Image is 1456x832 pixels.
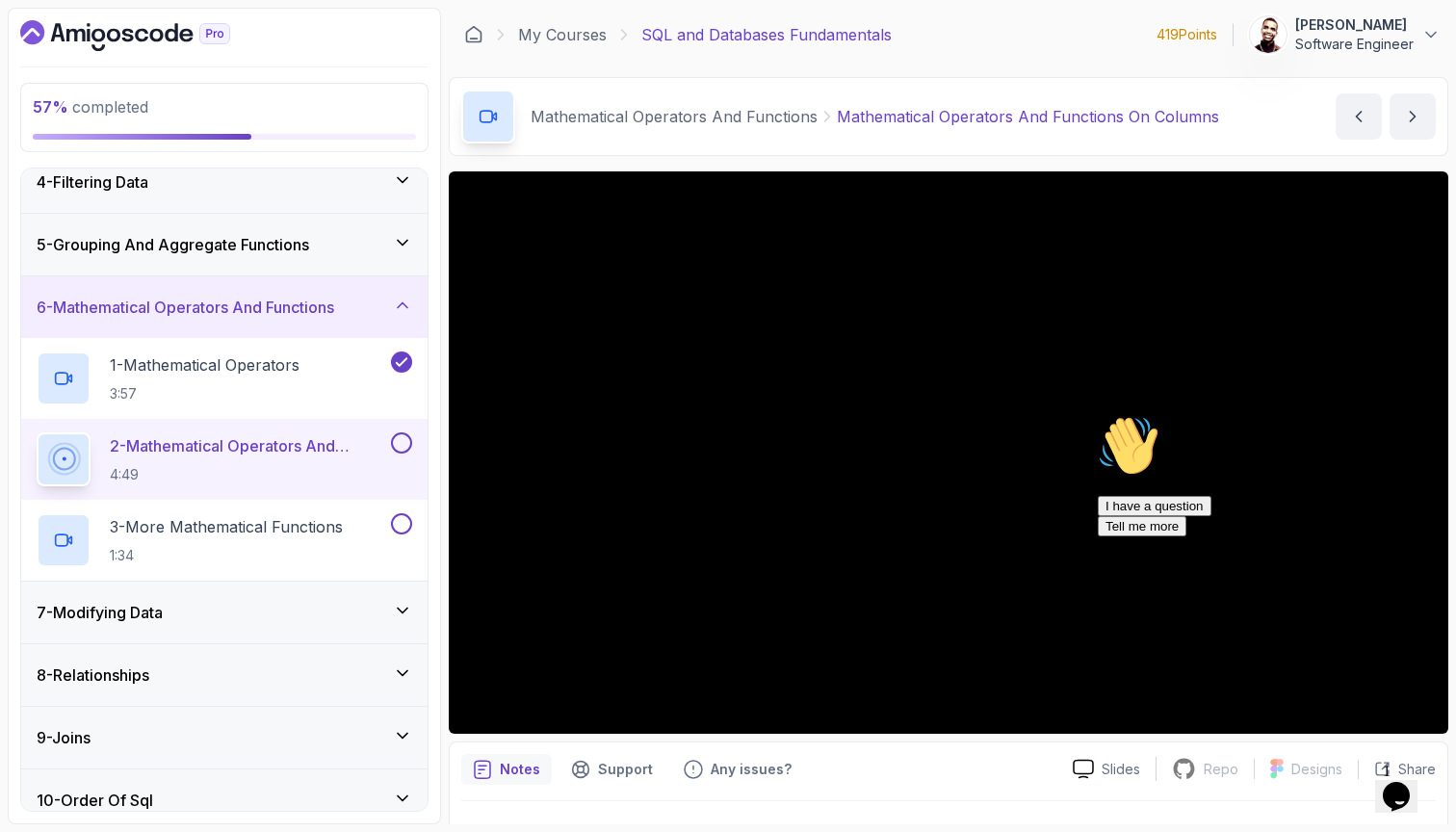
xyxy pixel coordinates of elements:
[1249,15,1441,54] button: user profile image[PERSON_NAME]Software Engineer
[1090,407,1437,745] iframe: chat widget
[8,58,191,72] span: Hi! How can we help?
[1204,760,1238,779] p: Repo
[33,97,68,117] span: 57 %
[1102,760,1140,779] p: Slides
[711,760,792,779] p: Any issues?
[1336,93,1382,140] button: previous content
[1295,35,1414,54] p: Software Engineer
[21,707,428,768] button: 9-Joins
[110,546,343,565] p: 1:34
[531,105,818,128] p: Mathematical Operators And Functions
[21,769,428,831] button: 10-Order Of Sql
[837,105,1219,128] p: Mathematical Operators And Functions On Columns
[20,20,274,51] a: Dashboard
[8,8,354,129] div: 👋Hi! How can we help?I have a questionTell me more
[672,754,803,785] button: Feedback button
[37,351,412,405] button: 1-Mathematical Operators3:57
[461,754,552,785] button: notes button
[37,601,163,624] h3: 7 - Modifying Data
[110,515,343,538] p: 3 - More Mathematical Functions
[464,25,483,44] a: Dashboard
[559,754,664,785] button: Support button
[598,760,653,779] p: Support
[37,726,91,749] h3: 9 - Joins
[1375,755,1437,813] iframe: chat widget
[37,170,148,194] h3: 4 - Filtering Data
[33,97,148,117] span: completed
[1295,15,1414,35] p: [PERSON_NAME]
[21,276,428,338] button: 6-Mathematical Operators And Functions
[641,23,892,46] p: SQL and Databases Fundamentals
[449,171,1448,734] iframe: 2 - Mathematical Operators and Functions On Columns
[1157,25,1217,44] p: 419 Points
[500,760,540,779] p: Notes
[1057,759,1156,779] a: Slides
[21,582,428,643] button: 7-Modifying Data
[518,23,607,46] a: My Courses
[8,89,121,109] button: I have a question
[37,432,412,486] button: 2-Mathematical Operators And Functions On Columns4:49
[37,513,412,567] button: 3-More Mathematical Functions1:34
[37,296,334,319] h3: 6 - Mathematical Operators And Functions
[8,8,69,69] img: :wave:
[21,214,428,275] button: 5-Grouping And Aggregate Functions
[110,434,387,457] p: 2 - Mathematical Operators And Functions On Columns
[21,151,428,213] button: 4-Filtering Data
[110,384,299,403] p: 3:57
[1390,93,1436,140] button: next content
[8,109,96,129] button: Tell me more
[21,644,428,706] button: 8-Relationships
[1358,760,1436,779] button: Share
[37,233,309,256] h3: 5 - Grouping And Aggregate Functions
[37,789,153,812] h3: 10 - Order Of Sql
[37,663,149,687] h3: 8 - Relationships
[1291,760,1342,779] p: Designs
[110,465,387,484] p: 4:49
[110,353,299,377] p: 1 - Mathematical Operators
[1250,16,1287,53] img: user profile image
